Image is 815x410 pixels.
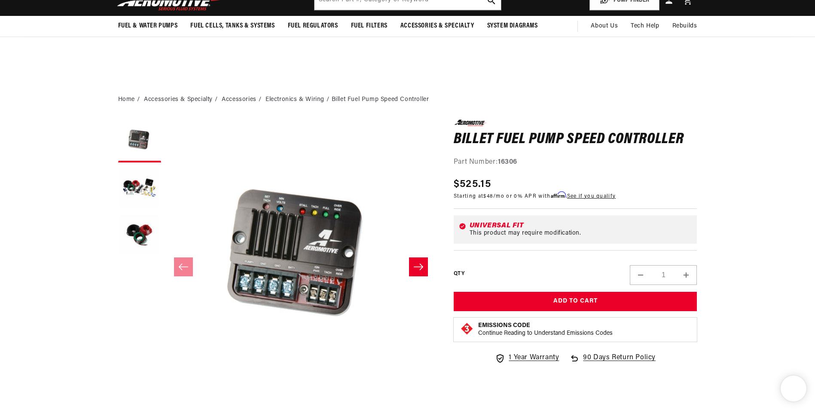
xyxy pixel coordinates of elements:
nav: breadcrumbs [118,95,697,104]
summary: Fuel Filters [345,16,394,36]
p: Starting at /mo or 0% APR with . [454,192,616,200]
summary: Tech Help [624,16,665,37]
button: Slide right [409,257,428,276]
summary: Fuel & Water Pumps [112,16,184,36]
a: 1 Year Warranty [495,352,559,364]
span: System Diagrams [487,21,538,31]
img: Emissions code [460,322,474,336]
button: Emissions CodeContinue Reading to Understand Emissions Codes [478,322,613,337]
summary: Accessories & Specialty [394,16,481,36]
summary: Fuel Regulators [281,16,345,36]
label: QTY [454,270,464,278]
h1: Billet Fuel Pump Speed Controller [454,133,697,147]
strong: Emissions Code [478,322,530,329]
span: Rebuilds [672,21,697,31]
button: Load image 1 in gallery view [118,119,161,162]
a: Home [118,95,135,104]
a: Accessories [222,95,256,104]
span: Fuel Regulators [288,21,338,31]
a: About Us [584,16,624,37]
a: Electronics & Wiring [266,95,324,104]
button: Add to Cart [454,292,697,311]
div: Part Number: [454,157,697,168]
span: Fuel Filters [351,21,388,31]
div: Universal Fit [470,222,692,229]
li: Billet Fuel Pump Speed Controller [332,95,429,104]
button: Load image 3 in gallery view [118,214,161,257]
li: Accessories & Specialty [144,95,220,104]
div: This product may require modification. [470,230,692,237]
p: Continue Reading to Understand Emissions Codes [478,330,613,337]
button: Load image 2 in gallery view [118,167,161,210]
a: 90 Days Return Policy [569,352,656,372]
button: Slide left [174,257,193,276]
span: Fuel & Water Pumps [118,21,178,31]
span: Affirm [551,192,566,198]
span: 90 Days Return Policy [583,352,656,372]
span: $48 [483,194,493,199]
span: Fuel Cells, Tanks & Systems [190,21,275,31]
span: Accessories & Specialty [400,21,474,31]
summary: Fuel Cells, Tanks & Systems [184,16,281,36]
span: Tech Help [631,21,659,31]
summary: System Diagrams [481,16,544,36]
span: 1 Year Warranty [509,352,559,364]
strong: 16306 [498,159,517,165]
span: About Us [591,23,618,29]
span: $525.15 [454,177,491,192]
summary: Rebuilds [666,16,704,37]
a: See if you qualify - Learn more about Affirm Financing (opens in modal) [567,194,616,199]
